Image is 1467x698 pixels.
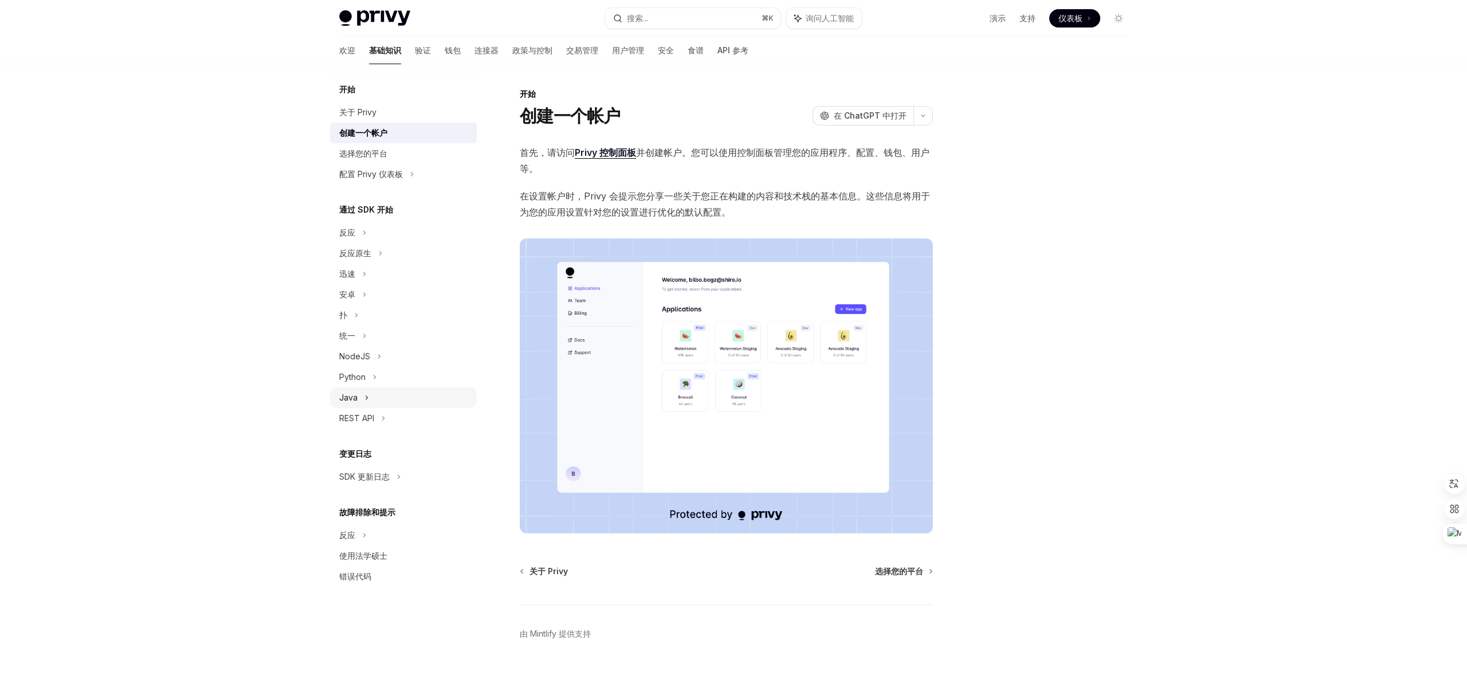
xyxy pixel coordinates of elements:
[520,105,621,126] font: 创建一个帐户
[339,413,374,423] font: REST API
[330,566,477,587] a: 错误代码
[762,14,768,22] font: ⌘
[566,37,598,64] a: 交易管理
[717,37,748,64] a: API 参考
[520,147,575,158] font: 首先，请访问
[612,37,644,64] a: 用户管理
[566,45,598,55] font: 交易管理
[339,331,355,340] font: 统一
[1058,13,1082,23] font: 仪表板
[339,228,355,237] font: 反应
[990,13,1006,23] font: 演示
[339,551,387,560] font: 使用法学硕士
[415,45,431,55] font: 验证
[520,89,536,99] font: 开始
[339,37,355,64] a: 欢迎
[339,45,355,55] font: 欢迎
[813,106,913,126] button: 在 ChatGPT 中打开
[521,566,568,577] a: 关于 Privy
[834,111,907,120] font: 在 ChatGPT 中打开
[339,128,387,138] font: 创建一个帐户
[529,566,568,576] font: 关于 Privy
[875,566,932,577] a: 选择您的平台
[339,571,371,581] font: 错误代码
[339,248,371,258] font: 反应原生
[520,190,930,218] font: 在设置帐户时，Privy 会提示您分享一些关于您正在构建的内容和技术栈的基本信息。这些信息将用于为您的应用设置针对您的设置进行优化的默认配置。
[339,393,358,402] font: Java
[330,546,477,566] a: 使用法学硕士
[339,205,393,214] font: 通过 SDK 开始
[415,37,431,64] a: 验证
[605,8,780,29] button: 搜索...⌘K
[339,148,387,158] font: 选择您的平台
[575,147,636,159] a: Privy 控制面板
[512,37,552,64] a: 政策与控制
[688,37,704,64] a: 食谱
[786,8,862,29] button: 询问人工智能
[474,45,499,55] font: 连接器
[658,45,674,55] font: 安全
[330,102,477,123] a: 关于 Privy
[520,147,929,174] font: 并创建帐户。您可以使用控制面板管理您的应用程序、配置、钱包、用户等。
[688,45,704,55] font: 食谱
[658,37,674,64] a: 安全
[339,449,371,458] font: 变更日志
[339,372,366,382] font: Python
[520,629,591,638] font: 由 Mintlify 提供支持
[520,238,933,534] img: 图片/Dash.png
[717,45,748,55] font: API 参考
[339,107,376,117] font: 关于 Privy
[474,37,499,64] a: 连接器
[1109,9,1128,28] button: 切换暗模式
[875,566,923,576] font: 选择您的平台
[369,45,401,55] font: 基础知识
[339,472,390,481] font: SDK 更新日志
[369,37,401,64] a: 基础知识
[330,143,477,164] a: 选择您的平台
[1019,13,1035,23] font: 支持
[806,13,854,23] font: 询问人工智能
[339,10,410,26] img: 灯光标志
[1049,9,1100,28] a: 仪表板
[575,147,636,158] font: Privy 控制面板
[339,289,355,299] font: 安卓
[445,37,461,64] a: 钱包
[627,13,648,23] font: 搜索...
[339,530,355,540] font: 反应
[445,45,461,55] font: 钱包
[339,507,395,517] font: 故障排除和提示
[512,45,552,55] font: 政策与控制
[339,269,355,279] font: 迅速
[330,123,477,143] a: 创建一个帐户
[339,351,370,361] font: NodeJS
[339,84,355,94] font: 开始
[339,169,403,179] font: 配置 Privy 仪表板
[1019,13,1035,24] a: 支持
[520,628,591,640] a: 由 Mintlify 提供支持
[612,45,644,55] font: 用户管理
[990,13,1006,24] a: 演示
[339,310,347,320] font: 扑
[768,14,774,22] font: K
